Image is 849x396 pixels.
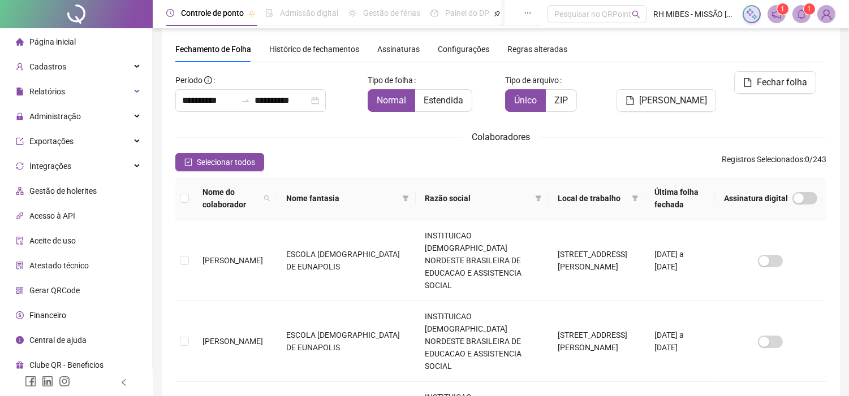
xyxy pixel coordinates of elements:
[29,236,76,245] span: Aceite de uso
[29,336,87,345] span: Central de ajuda
[277,220,416,301] td: ESCOLA [DEMOGRAPHIC_DATA] DE EUNAPOLIS
[264,195,270,202] span: search
[16,112,24,120] span: lock
[269,45,359,54] span: Histórico de fechamentos
[16,187,24,195] span: apartment
[416,301,549,382] td: INSTITUICAO [DEMOGRAPHIC_DATA] NORDESTE BRASILEIRA DE EDUCACAO E ASSISTENCIA SOCIAL
[348,9,356,17] span: sun
[29,112,81,121] span: Administração
[16,212,24,220] span: api
[632,195,639,202] span: filter
[16,361,24,369] span: gift
[416,220,549,301] td: INSTITUICAO [DEMOGRAPHIC_DATA] NORDESTE BRASILEIRA DE EDUCACAO E ASSISTENCIA SOCIAL
[16,311,24,319] span: dollar
[535,195,542,202] span: filter
[261,184,273,213] span: search
[202,186,259,211] span: Nome do colaborador
[722,155,803,164] span: Registros Selecionados
[507,45,567,53] span: Regras alteradas
[425,192,531,204] span: Razão social
[16,262,24,269] span: solution
[430,9,438,17] span: dashboard
[16,88,24,95] span: file
[630,190,641,207] span: filter
[368,74,413,86] span: Tipo de folha
[402,195,409,202] span: filter
[16,63,24,71] span: user-add
[16,336,24,344] span: info-circle
[181,8,244,18] span: Controle de ponto
[724,192,788,204] span: Assinatura digital
[558,192,627,204] span: Local de trabalho
[286,192,398,204] span: Nome fantasia
[175,76,202,85] span: Período
[400,190,411,207] span: filter
[514,95,537,106] span: Único
[16,137,24,145] span: export
[472,132,530,142] span: Colaboradores
[202,337,263,346] span: [PERSON_NAME]
[549,220,645,301] td: [STREET_ADDRESS][PERSON_NAME]
[626,96,635,105] span: file
[29,360,104,369] span: Clube QR - Beneficios
[175,45,251,54] span: Fechamento de Folha
[645,177,715,220] th: Última folha fechada
[438,45,489,53] span: Configurações
[29,62,66,71] span: Cadastros
[29,286,80,295] span: Gerar QRCode
[549,301,645,382] td: [STREET_ADDRESS][PERSON_NAME]
[632,10,640,19] span: search
[241,96,250,105] span: to
[166,9,174,17] span: clock-circle
[202,256,263,265] span: [PERSON_NAME]
[424,95,463,106] span: Estendida
[645,301,715,382] td: [DATE] a [DATE]
[248,10,255,17] span: pushpin
[363,8,420,18] span: Gestão de férias
[241,96,250,105] span: swap-right
[59,376,70,387] span: instagram
[494,10,501,17] span: pushpin
[175,153,264,171] button: Selecionar todos
[722,153,826,171] span: : 0 / 243
[505,74,559,86] span: Tipo de arquivo
[377,45,420,53] span: Assinaturas
[42,376,53,387] span: linkedin
[16,286,24,294] span: qrcode
[533,190,544,207] span: filter
[197,156,255,168] span: Selecionar todos
[524,9,532,17] span: ellipsis
[29,261,89,270] span: Atestado técnico
[29,37,76,46] span: Página inicial
[639,94,707,107] span: [PERSON_NAME]
[25,376,36,387] span: facebook
[377,95,406,106] span: Normal
[29,87,65,96] span: Relatórios
[653,8,736,20] span: RH MIBES - MISSÃO [GEOGRAPHIC_DATA]
[29,186,97,195] span: Gestão de holerites
[29,311,66,320] span: Financeiro
[277,301,416,382] td: ESCOLA [DEMOGRAPHIC_DATA] DE EUNAPOLIS
[645,220,715,301] td: [DATE] a [DATE]
[265,9,273,17] span: file-done
[29,211,75,220] span: Acesso à API
[445,8,489,18] span: Painel do DP
[29,162,71,171] span: Integrações
[554,95,568,106] span: ZIP
[204,76,212,84] span: info-circle
[16,162,24,170] span: sync
[617,89,716,112] button: [PERSON_NAME]
[16,237,24,245] span: audit
[120,378,128,386] span: left
[184,158,192,166] span: check-square
[29,137,74,146] span: Exportações
[16,38,24,46] span: home
[280,8,338,18] span: Admissão digital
